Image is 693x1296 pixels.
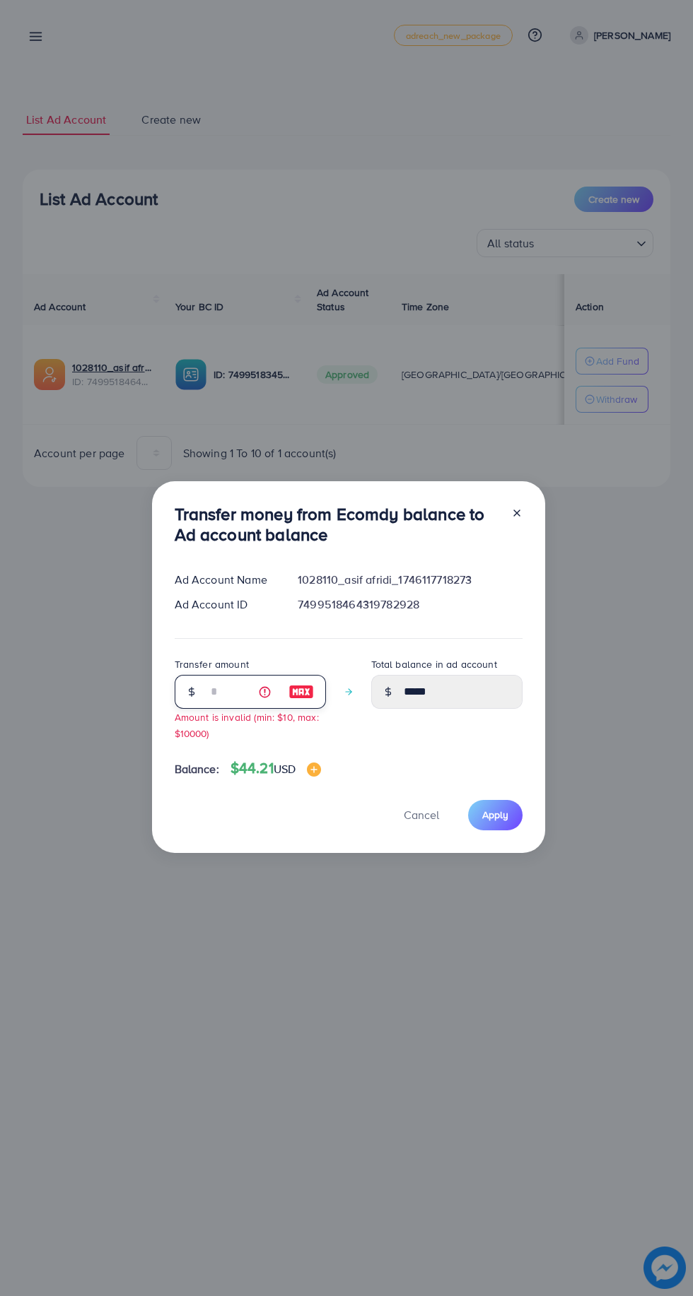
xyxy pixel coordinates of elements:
[175,710,319,740] small: Amount is invalid (min: $10, max: $10000)
[307,762,321,777] img: image
[175,657,249,671] label: Transfer amount
[175,761,219,777] span: Balance:
[286,572,533,588] div: 1028110_asif afridi_1746117718273
[404,807,439,823] span: Cancel
[231,760,321,777] h4: $44.21
[175,504,500,545] h3: Transfer money from Ecomdy balance to Ad account balance
[371,657,497,671] label: Total balance in ad account
[386,800,457,830] button: Cancel
[289,683,314,700] img: image
[286,596,533,613] div: 7499518464319782928
[163,572,287,588] div: Ad Account Name
[482,808,508,822] span: Apply
[468,800,523,830] button: Apply
[274,761,296,777] span: USD
[163,596,287,613] div: Ad Account ID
